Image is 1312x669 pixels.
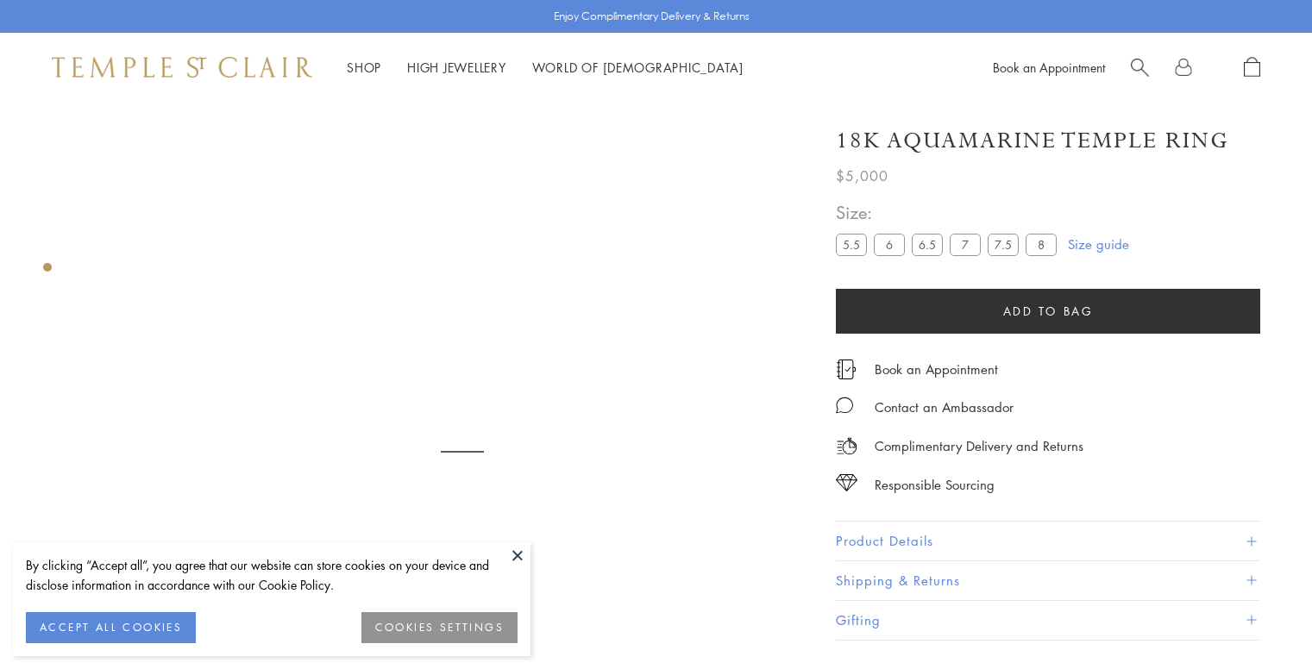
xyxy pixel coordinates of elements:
[361,612,518,643] button: COOKIES SETTINGS
[836,435,857,457] img: icon_delivery.svg
[988,234,1019,255] label: 7.5
[1026,234,1057,255] label: 8
[993,59,1105,76] a: Book an Appointment
[52,57,312,78] img: Temple St. Clair
[1131,57,1149,78] a: Search
[950,234,981,255] label: 7
[836,360,857,379] img: icon_appointment.svg
[836,561,1260,600] button: Shipping & Returns
[1068,235,1129,253] a: Size guide
[1244,57,1260,78] a: Open Shopping Bag
[836,165,888,187] span: $5,000
[43,259,52,285] div: Product gallery navigation
[407,59,506,76] a: High JewelleryHigh Jewellery
[836,289,1260,334] button: Add to bag
[875,360,998,378] a: Book an Appointment
[912,234,943,255] label: 6.5
[836,198,1064,227] span: Size:
[26,555,518,595] div: By clicking “Accept all”, you agree that our website can store cookies on your device and disclos...
[836,474,857,491] img: icon_sourcing.svg
[875,474,995,496] div: Responsible Sourcing
[836,126,1229,156] h1: 18K Aquamarine Temple Ring
[347,59,381,76] a: ShopShop
[554,8,750,25] p: Enjoy Complimentary Delivery & Returns
[836,601,1260,640] button: Gifting
[347,57,744,78] nav: Main navigation
[26,612,196,643] button: ACCEPT ALL COOKIES
[836,397,853,414] img: MessageIcon-01_2.svg
[875,397,1014,418] div: Contact an Ambassador
[1003,302,1094,321] span: Add to bag
[836,522,1260,560] button: Product Details
[875,435,1083,457] p: Complimentary Delivery and Returns
[532,59,744,76] a: World of [DEMOGRAPHIC_DATA]World of [DEMOGRAPHIC_DATA]
[874,234,905,255] label: 6
[836,234,867,255] label: 5.5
